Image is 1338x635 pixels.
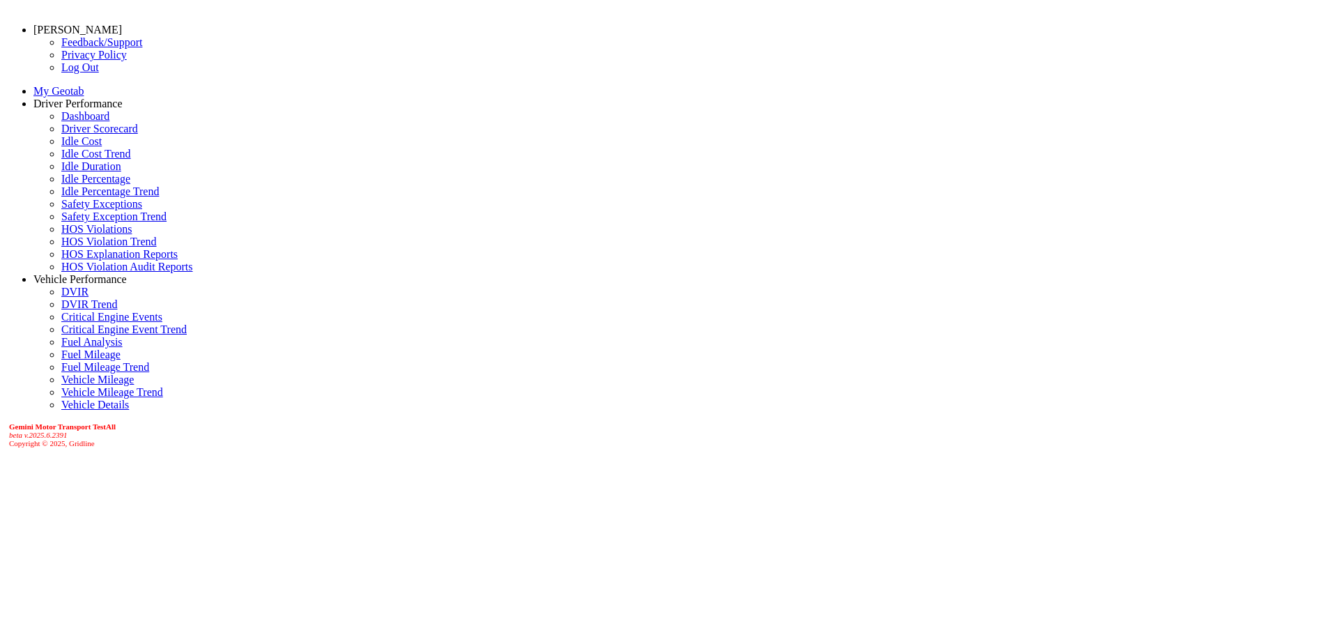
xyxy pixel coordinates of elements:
[61,236,157,247] a: HOS Violation Trend
[61,211,167,222] a: Safety Exception Trend
[61,123,138,135] a: Driver Scorecard
[61,286,89,298] a: DVIR
[61,361,149,373] a: Fuel Mileage Trend
[61,374,134,385] a: Vehicle Mileage
[61,135,102,147] a: Idle Cost
[61,298,117,310] a: DVIR Trend
[33,85,84,97] a: My Geotab
[61,148,131,160] a: Idle Cost Trend
[61,49,127,61] a: Privacy Policy
[61,36,142,48] a: Feedback/Support
[61,399,129,411] a: Vehicle Details
[61,223,132,235] a: HOS Violations
[33,273,127,285] a: Vehicle Performance
[61,261,193,273] a: HOS Violation Audit Reports
[9,422,1332,447] div: Copyright © 2025, Gridline
[61,110,109,122] a: Dashboard
[61,160,121,172] a: Idle Duration
[61,311,162,323] a: Critical Engine Events
[61,386,163,398] a: Vehicle Mileage Trend
[61,349,121,360] a: Fuel Mileage
[61,61,99,73] a: Log Out
[9,431,68,439] i: beta v.2025.6.2391
[61,248,178,260] a: HOS Explanation Reports
[61,323,187,335] a: Critical Engine Event Trend
[9,422,116,431] b: Gemini Motor Transport TestAll
[61,198,142,210] a: Safety Exceptions
[33,98,123,109] a: Driver Performance
[61,336,123,348] a: Fuel Analysis
[61,185,159,197] a: Idle Percentage Trend
[61,173,130,185] a: Idle Percentage
[33,24,122,36] a: [PERSON_NAME]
